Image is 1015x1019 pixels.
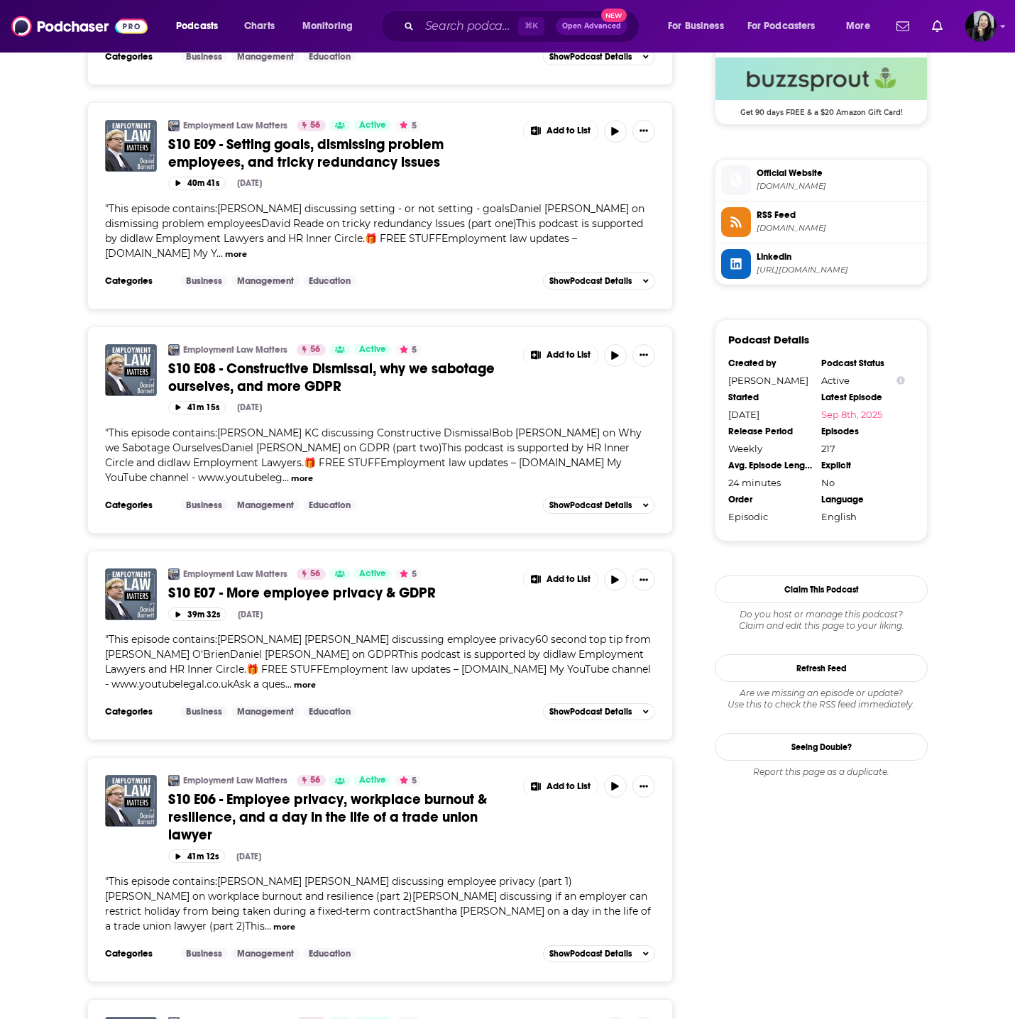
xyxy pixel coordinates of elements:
[728,460,812,471] div: Avg. Episode Length
[715,688,928,710] div: Are we missing an episode or update? Use this to check the RSS feed immediately.
[353,344,392,356] a: Active
[549,276,632,286] span: Show Podcast Details
[237,178,262,188] div: [DATE]
[105,120,157,172] img: S10 E09 - Setting goals, dismissing problem employees, and tricky redundancy issues
[395,344,421,356] button: 5
[236,852,261,861] div: [DATE]
[292,15,371,38] button: open menu
[926,14,948,38] a: Show notifications dropdown
[105,875,651,932] span: "
[836,15,888,38] button: open menu
[543,48,655,65] button: ShowPodcast Details
[965,11,997,42] img: User Profile
[168,136,444,171] span: S10 E09 - Setting goals, dismissing problem employees, and tricky redundancy issues
[359,343,386,357] span: Active
[303,706,356,717] a: Education
[359,119,386,133] span: Active
[543,703,655,720] button: ShowPodcast Details
[549,500,632,510] span: Show Podcast Details
[273,921,295,933] button: more
[183,344,287,356] a: Employment Law Matters
[821,392,905,403] div: Latest Episode
[180,51,228,62] a: Business
[821,358,905,369] div: Podcast Status
[728,358,812,369] div: Created by
[715,57,927,100] img: Buzzsprout Deal: Get 90 days FREE & a $20 Amazon Gift Card!
[821,477,905,488] div: No
[105,633,651,690] span: "
[715,57,927,116] a: Buzzsprout Deal: Get 90 days FREE & a $20 Amazon Gift Card!
[524,120,598,143] button: Show More Button
[168,360,495,395] span: S10 E08 - Constructive Dismissal, why we sabotage ourselves, and more GDPR
[310,343,320,357] span: 56
[757,167,921,180] span: Official Website
[168,775,180,786] img: Employment Law Matters
[231,948,300,959] a: Management
[168,360,513,395] a: S10 E08 - Constructive Dismissal, why we sabotage ourselves, and more GDPR
[543,272,655,290] button: ShowPodcast Details
[303,275,356,287] a: Education
[105,344,157,396] a: S10 E08 - Constructive Dismissal, why we sabotage ourselves, and more GDPR
[965,11,997,42] button: Show profile menu
[549,52,632,62] span: Show Podcast Details
[231,51,300,62] a: Management
[235,15,283,38] a: Charts
[757,209,921,221] span: RSS Feed
[183,120,287,131] a: Employment Law Matters
[353,120,392,131] a: Active
[353,568,392,580] a: Active
[105,51,169,62] h3: Categories
[359,567,386,581] span: Active
[524,568,598,591] button: Show More Button
[891,14,915,38] a: Show notifications dropdown
[168,791,513,844] a: S10 E06 - Employee privacy, workplace burnout & resilience, and a day in the life of a trade unio...
[721,165,921,195] a: Official Website[DOMAIN_NAME]
[632,344,655,367] button: Show More Button
[231,275,300,287] a: Management
[549,949,632,959] span: Show Podcast Details
[183,568,287,580] a: Employment Law Matters
[105,706,169,717] h3: Categories
[303,51,356,62] a: Education
[168,849,225,863] button: 41m 12s
[183,775,287,786] a: Employment Law Matters
[715,766,928,778] div: Report this page as a duplicate.
[297,344,326,356] a: 56
[543,945,655,962] button: ShowPodcast Details
[105,500,169,511] h3: Categories
[821,409,905,420] a: Sep 8th, 2025
[168,568,180,580] a: Employment Law Matters
[728,494,812,505] div: Order
[168,344,180,356] img: Employment Law Matters
[896,375,905,386] button: Show Info
[105,568,157,620] img: S10 E07 - More employee privacy & GDPR
[821,494,905,505] div: Language
[105,426,642,484] span: This episode contains:[PERSON_NAME] KC discussing Constructive DismissalBob [PERSON_NAME] on Why ...
[757,223,921,233] span: feeds.buzzsprout.com
[394,10,653,43] div: Search podcasts, credits, & more...
[168,120,180,131] a: Employment Law Matters
[180,706,228,717] a: Business
[105,202,644,260] span: "
[310,119,320,133] span: 56
[310,773,320,788] span: 56
[231,706,300,717] a: Management
[715,654,928,682] button: Refresh Feed
[728,409,812,420] div: [DATE]
[231,500,300,511] a: Management
[562,23,621,30] span: Open Advanced
[728,375,812,386] div: [PERSON_NAME]
[658,15,742,38] button: open menu
[547,350,591,360] span: Add to List
[728,426,812,437] div: Release Period
[601,9,627,22] span: New
[176,16,218,36] span: Podcasts
[728,392,812,403] div: Started
[547,574,591,585] span: Add to List
[168,401,226,414] button: 41m 15s
[632,775,655,798] button: Show More Button
[105,775,157,827] a: S10 E06 - Employee privacy, workplace burnout & resilience, and a day in the life of a trade unio...
[166,15,236,38] button: open menu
